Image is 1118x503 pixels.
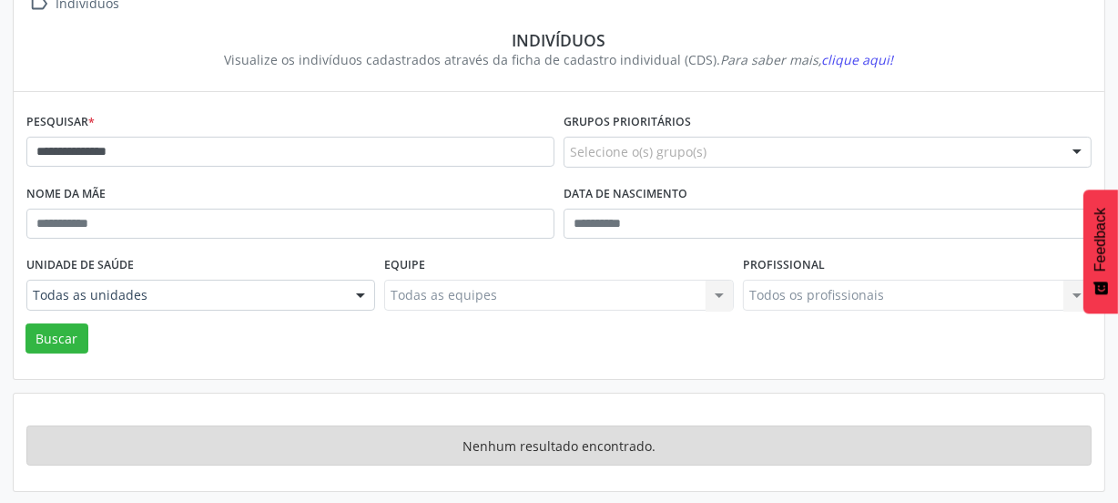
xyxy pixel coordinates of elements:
div: Nenhum resultado encontrado. [26,426,1092,466]
label: Pesquisar [26,108,95,137]
button: Feedback - Mostrar pesquisa [1083,190,1118,313]
label: Data de nascimento [564,180,687,209]
label: Grupos prioritários [564,108,691,137]
button: Buscar [25,323,88,354]
span: Selecione o(s) grupo(s) [570,142,706,161]
div: Indivíduos [39,30,1079,50]
label: Equipe [384,251,425,280]
span: Todas as unidades [33,286,338,304]
label: Profissional [743,251,825,280]
i: Para saber mais, [721,51,894,68]
span: clique aqui! [822,51,894,68]
span: Feedback [1093,208,1109,272]
div: Visualize os indivíduos cadastrados através da ficha de cadastro individual (CDS). [39,50,1079,69]
label: Unidade de saúde [26,251,134,280]
label: Nome da mãe [26,180,106,209]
